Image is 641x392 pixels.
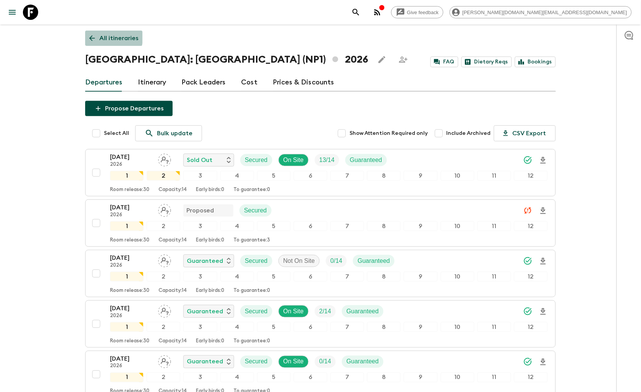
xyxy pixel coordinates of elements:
div: 1 [110,322,144,332]
p: Guaranteed [187,357,223,366]
div: 2 [147,171,180,181]
p: 2026 [110,363,152,369]
div: 7 [330,171,364,181]
div: 9 [404,171,437,181]
p: Guaranteed [346,307,379,316]
a: Dietary Reqs [461,57,512,67]
div: 12 [514,373,548,382]
h1: [GEOGRAPHIC_DATA]: [GEOGRAPHIC_DATA] (NP1) 2026 [85,52,368,67]
p: Guaranteed [358,256,390,266]
div: 12 [514,221,548,231]
div: 2 [147,373,180,382]
div: Not On Site [278,255,320,267]
p: Guaranteed [187,307,223,316]
a: Bookings [515,57,556,67]
div: 11 [478,171,511,181]
p: To guarantee: 3 [233,237,270,243]
div: 2 [147,322,180,332]
div: 1 [110,272,144,282]
div: 3 [183,322,217,332]
div: 4 [220,373,254,382]
p: Guaranteed [187,256,223,266]
div: 6 [294,373,327,382]
div: 3 [183,272,217,282]
div: 4 [220,322,254,332]
div: 11 [478,272,511,282]
svg: Synced Successfully [523,307,533,316]
p: Secured [245,156,268,165]
svg: Download Onboarding [539,206,548,215]
div: 5 [257,171,291,181]
button: CSV Export [494,125,556,141]
button: [DATE]2026Assign pack leaderGuaranteedSecuredNot On SiteTrip FillGuaranteed123456789101112Room re... [85,250,556,297]
p: 2 / 14 [319,307,331,316]
svg: Download Onboarding [539,307,548,316]
p: 2026 [110,262,152,269]
svg: Download Onboarding [539,257,548,266]
p: [DATE] [110,354,152,363]
span: Assign pack leader [158,358,171,364]
div: 5 [257,272,291,282]
div: [PERSON_NAME][DOMAIN_NAME][EMAIL_ADDRESS][DOMAIN_NAME] [450,6,632,18]
div: 11 [478,221,511,231]
p: Secured [244,206,267,215]
p: Early birds: 0 [196,288,224,294]
div: 7 [330,221,364,231]
p: Secured [245,307,268,316]
p: Capacity: 14 [159,187,187,193]
div: 4 [220,221,254,231]
div: 6 [294,171,327,181]
div: 11 [478,322,511,332]
a: FAQ [431,57,458,67]
div: Trip Fill [326,255,347,267]
div: 12 [514,171,548,181]
button: search adventures [348,5,364,20]
div: 7 [330,272,364,282]
div: 6 [294,272,327,282]
div: 9 [404,373,437,382]
div: 1 [110,221,144,231]
div: 1 [110,171,144,181]
span: Assign pack leader [158,206,171,212]
a: Bulk update [135,125,202,141]
p: 13 / 14 [319,156,335,165]
div: Trip Fill [315,305,336,317]
p: 2026 [110,212,152,218]
div: 7 [330,322,364,332]
span: Assign pack leader [158,156,171,162]
p: Bulk update [157,129,193,138]
div: 9 [404,272,437,282]
div: 3 [183,171,217,181]
p: All itineraries [99,34,138,43]
a: All itineraries [85,31,142,46]
div: 10 [441,272,474,282]
div: 7 [330,373,364,382]
a: Departures [85,73,123,92]
div: Secured [240,154,272,166]
div: On Site [278,154,309,166]
p: 0 / 14 [330,256,342,266]
button: menu [5,5,20,20]
div: 4 [220,171,254,181]
div: Trip Fill [315,356,336,368]
svg: Synced Successfully [523,357,533,366]
span: Assign pack leader [158,307,171,313]
p: Room release: 30 [110,288,149,294]
p: Room release: 30 [110,338,149,344]
div: On Site [278,305,309,317]
button: [DATE]2026Assign pack leaderGuaranteedSecuredOn SiteTrip FillGuaranteed123456789101112Room releas... [85,300,556,348]
span: Share this itinerary [396,52,411,67]
p: [DATE] [110,253,152,262]
p: To guarantee: 0 [233,288,270,294]
p: Guaranteed [346,357,379,366]
div: 3 [183,221,217,231]
div: 12 [514,322,548,332]
button: [DATE]2026Assign pack leaderProposedSecured123456789101112Room release:30Capacity:14Early birds:0... [85,199,556,247]
div: 8 [367,221,401,231]
div: 12 [514,272,548,282]
div: 6 [294,322,327,332]
svg: Unable to sync - Check prices and secured [523,206,533,215]
p: 2026 [110,313,152,319]
div: 8 [367,322,401,332]
p: Room release: 30 [110,187,149,193]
